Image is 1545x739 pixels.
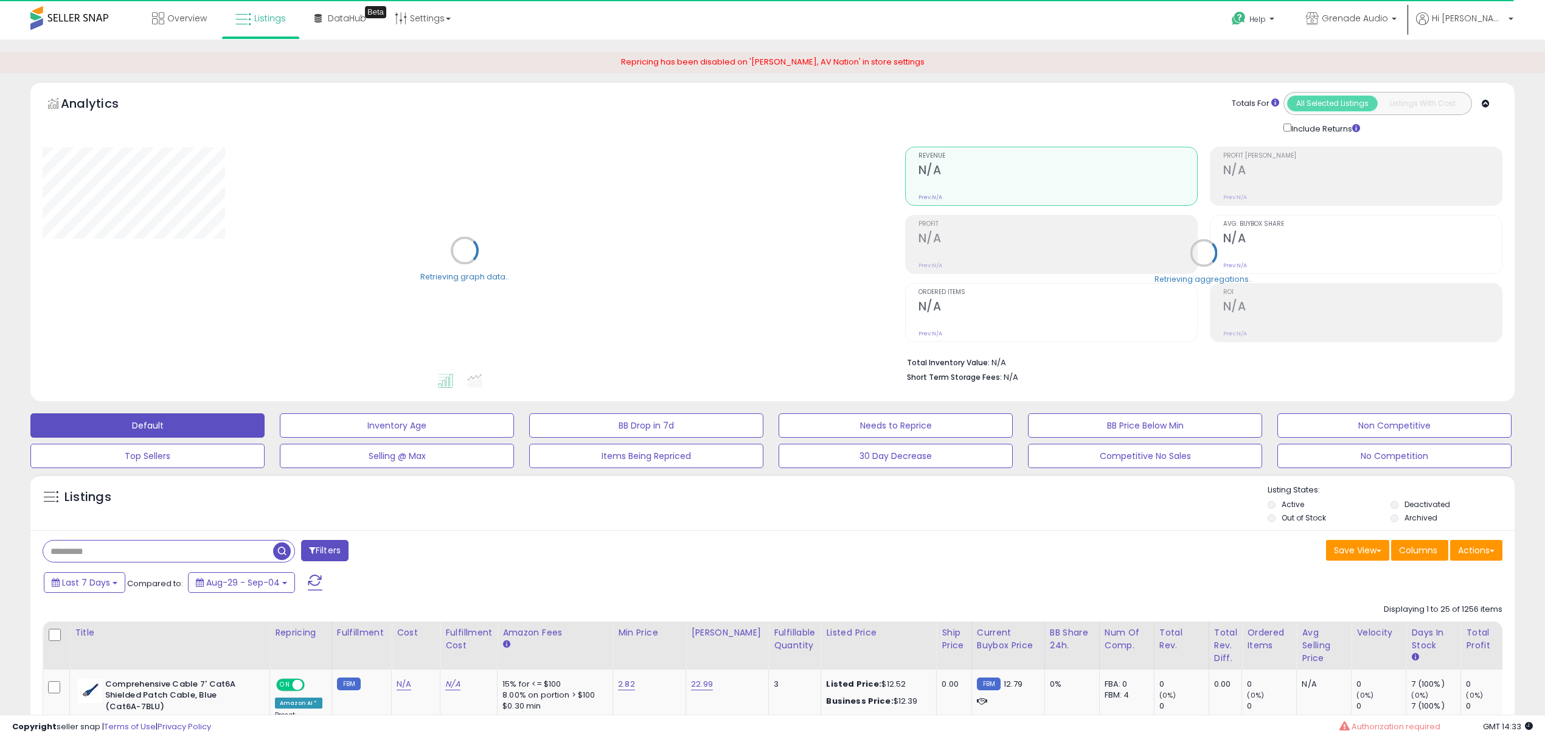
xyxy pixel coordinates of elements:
div: 7 (100%) [1411,679,1460,690]
div: BB Share 24h. [1050,626,1094,652]
span: Compared to: [127,578,183,589]
small: Amazon Fees. [502,639,510,650]
button: All Selected Listings [1287,96,1378,111]
label: Out of Stock [1282,513,1326,523]
button: Filters [301,540,349,561]
div: Listed Price [826,626,931,639]
small: (0%) [1159,690,1176,700]
small: FBM [977,678,1001,690]
span: 12.79 [1004,678,1022,690]
a: Hi [PERSON_NAME] [1416,12,1513,40]
a: Terms of Use [104,721,156,732]
div: 0.00 [1214,679,1233,690]
div: 0 [1247,679,1296,690]
p: Listing States: [1268,485,1515,496]
span: Columns [1399,544,1437,556]
h5: Listings [64,489,111,506]
span: Overview [167,12,207,24]
label: Archived [1404,513,1437,523]
span: ON [277,679,293,690]
div: Min Price [618,626,681,639]
div: Cost [397,626,435,639]
small: (0%) [1466,690,1483,700]
div: [PERSON_NAME] [691,626,763,639]
button: Items Being Repriced [529,444,763,468]
h5: Analytics [61,95,142,115]
b: Business Price: [826,695,893,707]
div: Ordered Items [1247,626,1291,652]
div: 0 [1159,701,1209,712]
button: Needs to Reprice [779,413,1013,438]
div: $12.52 [826,679,927,690]
a: 2.82 [618,678,635,690]
button: Aug-29 - Sep-04 [188,572,295,593]
div: 3 [774,679,811,690]
div: Totals For [1232,98,1279,110]
div: N/A [1302,679,1342,690]
span: Authorization required [1352,721,1440,732]
button: Save View [1326,540,1389,561]
div: Velocity [1356,626,1401,639]
a: Privacy Policy [158,721,211,732]
div: Preset: [275,711,322,738]
strong: Copyright [12,721,57,732]
label: Deactivated [1404,499,1450,510]
div: seller snap | | [12,721,211,733]
img: 31A-usgb7gL._SL40_.jpg [78,679,102,703]
div: 0% [1050,679,1090,690]
div: Total Rev. Diff. [1214,626,1237,665]
small: (0%) [1356,690,1373,700]
div: 0 [1466,701,1515,712]
div: Ship Price [942,626,966,652]
div: Total Profit [1466,626,1510,652]
span: Help [1249,14,1266,24]
span: Listings [254,12,286,24]
div: Retrieving aggregations.. [1154,274,1252,285]
button: Actions [1450,540,1502,561]
div: 15% for <= $100 [502,679,603,690]
button: Top Sellers [30,444,265,468]
div: 0 [1356,679,1406,690]
button: No Competition [1277,444,1512,468]
button: Inventory Age [280,413,514,438]
small: (0%) [1411,690,1428,700]
a: 22.99 [691,678,713,690]
button: BB Price Below Min [1028,413,1262,438]
div: Retrieving graph data.. [420,271,509,282]
div: Include Returns [1274,121,1375,135]
a: N/A [445,678,460,690]
div: $12.39 [826,696,927,707]
span: OFF [303,679,322,690]
a: Help [1222,2,1286,40]
span: Hi [PERSON_NAME] [1432,12,1505,24]
div: Title [75,626,265,639]
span: Grenade Audio [1322,12,1388,24]
div: 0 [1466,679,1515,690]
b: Listed Price: [826,678,881,690]
button: Non Competitive [1277,413,1512,438]
span: Repricing has been disabled on '[PERSON_NAME], AV Nation' in store settings [621,56,925,68]
div: 0 [1247,701,1296,712]
div: 0 [1356,701,1406,712]
button: BB Drop in 7d [529,413,763,438]
button: Default [30,413,265,438]
div: Fulfillment Cost [445,626,492,652]
span: DataHub [328,12,366,24]
button: 30 Day Decrease [779,444,1013,468]
label: Active [1282,499,1304,510]
small: (0%) [1247,690,1264,700]
a: N/A [397,678,411,690]
div: Total Rev. [1159,626,1204,652]
span: Last 7 Days [62,576,110,589]
div: 8.00% on portion > $100 [502,690,603,701]
div: Amazon Fees [502,626,608,639]
div: Num of Comp. [1105,626,1149,652]
div: 7 (100%) [1411,701,1460,712]
div: Amazon AI * [275,698,322,709]
div: Repricing [275,626,327,639]
div: 0 [1159,679,1209,690]
div: Avg Selling Price [1302,626,1346,665]
button: Columns [1391,540,1448,561]
div: Current Buybox Price [977,626,1040,652]
button: Listings With Cost [1377,96,1468,111]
